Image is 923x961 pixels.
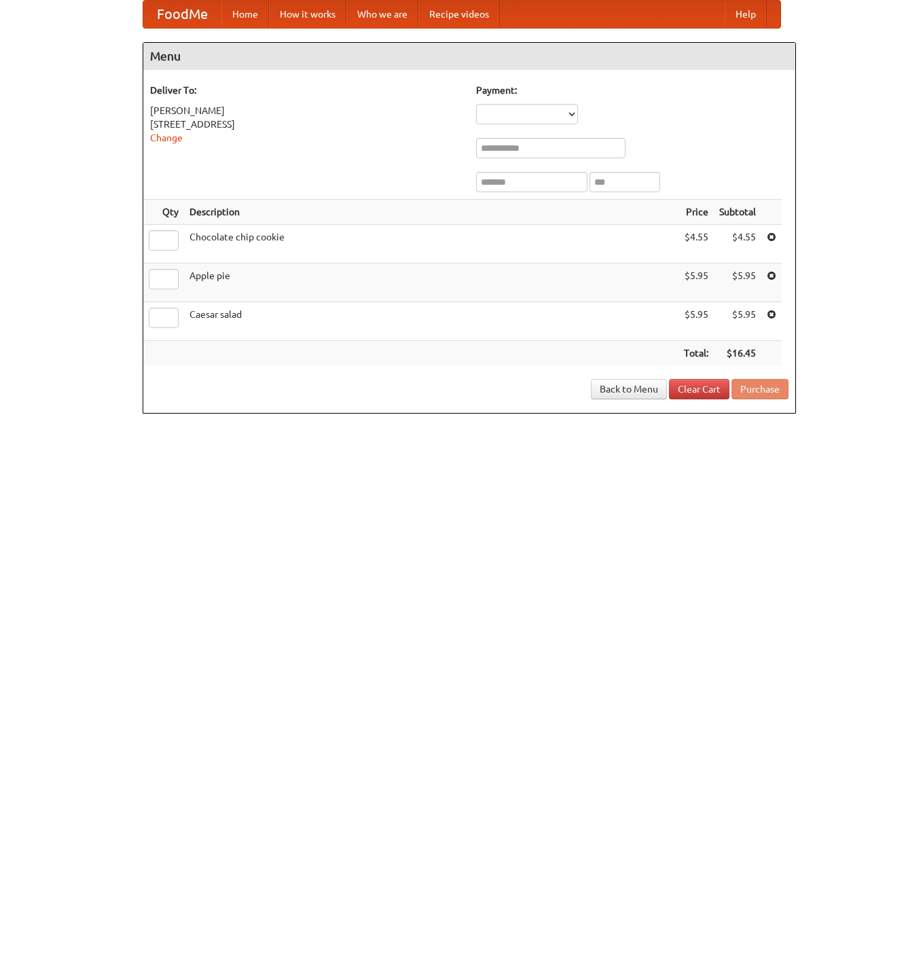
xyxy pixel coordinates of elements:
[714,264,761,302] td: $5.95
[143,200,184,225] th: Qty
[725,1,767,28] a: Help
[150,84,463,97] h5: Deliver To:
[150,117,463,131] div: [STREET_ADDRESS]
[714,225,761,264] td: $4.55
[150,104,463,117] div: [PERSON_NAME]
[678,264,714,302] td: $5.95
[346,1,418,28] a: Who we are
[143,1,221,28] a: FoodMe
[184,200,678,225] th: Description
[143,43,795,70] h4: Menu
[678,302,714,341] td: $5.95
[714,302,761,341] td: $5.95
[418,1,500,28] a: Recipe videos
[678,200,714,225] th: Price
[714,200,761,225] th: Subtotal
[731,379,789,399] button: Purchase
[184,264,678,302] td: Apple pie
[714,341,761,366] th: $16.45
[476,84,789,97] h5: Payment:
[591,379,667,399] a: Back to Menu
[678,225,714,264] td: $4.55
[669,379,729,399] a: Clear Cart
[221,1,269,28] a: Home
[184,225,678,264] td: Chocolate chip cookie
[269,1,346,28] a: How it works
[678,341,714,366] th: Total:
[184,302,678,341] td: Caesar salad
[150,132,183,143] a: Change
